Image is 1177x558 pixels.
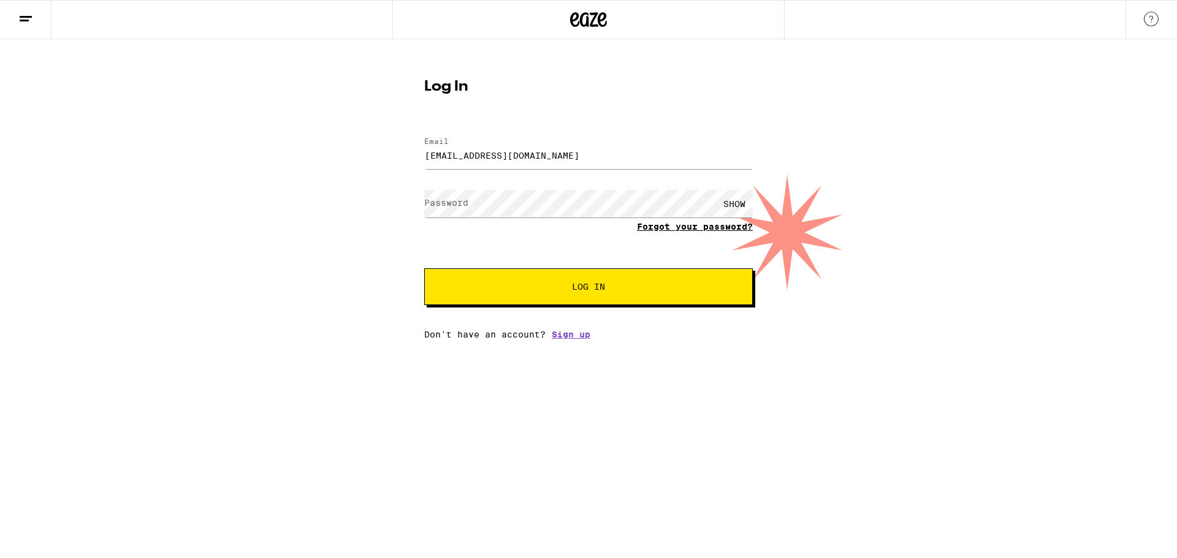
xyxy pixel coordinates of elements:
span: Log In [572,282,605,291]
a: Forgot your password? [637,222,753,232]
div: Don't have an account? [424,330,753,339]
h1: Log In [424,80,753,94]
label: Password [424,198,468,208]
div: SHOW [716,190,753,217]
button: Log In [424,268,753,305]
a: Sign up [552,330,590,339]
label: Email [424,137,449,145]
input: Email [424,141,753,169]
span: Hi. Need any help? [7,9,88,18]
